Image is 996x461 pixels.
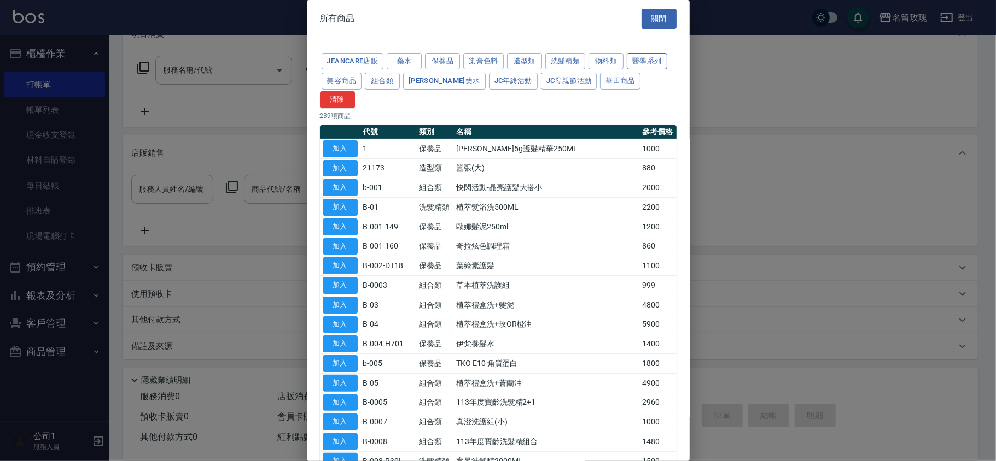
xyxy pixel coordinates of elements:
[453,198,639,217] td: 植萃髮浴洗500ML
[453,334,639,354] td: 伊梵養髮水
[417,373,454,393] td: 組合類
[417,393,454,412] td: 組合類
[453,158,639,178] td: 囂張(大)
[323,433,358,450] button: 加入
[360,393,417,412] td: B-0005
[360,256,417,276] td: B-002-DT18
[417,198,454,217] td: 洗髮精類
[417,334,454,354] td: 保養品
[453,373,639,393] td: 植萃禮盒洗+蒼蘭油
[365,73,400,90] button: 組合類
[417,412,454,432] td: 組合類
[417,139,454,158] td: 保養品
[453,412,639,432] td: 真澄洗護組(小)
[320,91,355,108] button: 清除
[320,111,677,121] p: 239 項商品
[360,178,417,198] td: b-001
[453,432,639,452] td: 113年度寶齡洗髮精組合
[639,315,677,334] td: 5900
[600,73,640,90] button: 華田商品
[417,125,454,139] th: 類別
[639,295,677,315] td: 4800
[323,335,358,352] button: 加入
[323,277,358,294] button: 加入
[453,125,639,139] th: 名稱
[639,217,677,237] td: 1200
[323,355,358,372] button: 加入
[360,432,417,452] td: B-0008
[639,256,677,276] td: 1100
[360,334,417,354] td: B-004-H701
[639,373,677,393] td: 4900
[360,412,417,432] td: B-0007
[627,53,667,70] button: 醫學系列
[323,297,358,314] button: 加入
[639,139,677,158] td: 1000
[453,393,639,412] td: 113年度寶齡洗髮精2+1
[453,315,639,334] td: 植萃禮盒洗+玫OR橙油
[453,217,639,237] td: 歐娜髮泥250ml
[360,158,417,178] td: 21173
[322,53,384,70] button: JeanCare店販
[360,217,417,237] td: B-001-149
[403,73,486,90] button: [PERSON_NAME]藥水
[589,53,624,70] button: 物料類
[360,125,417,139] th: 代號
[323,199,358,216] button: 加入
[417,432,454,452] td: 組合類
[360,276,417,295] td: B-0003
[417,276,454,295] td: 組合類
[453,276,639,295] td: 草本植萃洗護組
[639,198,677,217] td: 2200
[425,53,460,70] button: 保養品
[417,178,454,198] td: 組合類
[463,53,504,70] button: 染膏色料
[322,73,362,90] button: 美容商品
[323,413,358,430] button: 加入
[417,158,454,178] td: 造型類
[541,73,597,90] button: JC母親節活動
[417,354,454,374] td: 保養品
[360,237,417,256] td: B-001-160
[453,139,639,158] td: [PERSON_NAME]5g護髮精華250ML
[507,53,542,70] button: 造型類
[323,218,358,235] button: 加入
[453,178,639,198] td: 快閃活動-晶亮護髮大搭小
[453,354,639,374] td: TKO E10 角質蛋白
[639,125,677,139] th: 參考價格
[417,237,454,256] td: 保養品
[323,394,358,411] button: 加入
[453,237,639,256] td: 奇拉炫色調理霜
[639,158,677,178] td: 880
[360,198,417,217] td: B-01
[639,334,677,354] td: 1400
[360,373,417,393] td: B-05
[323,179,358,196] button: 加入
[639,237,677,256] td: 860
[323,140,358,157] button: 加入
[453,295,639,315] td: 植萃禮盒洗+髮泥
[639,178,677,198] td: 2000
[360,139,417,158] td: 1
[323,316,358,333] button: 加入
[639,432,677,452] td: 1480
[387,53,422,70] button: 藥水
[323,238,358,255] button: 加入
[545,53,586,70] button: 洗髮精類
[453,256,639,276] td: 葉綠素護髮
[642,9,677,29] button: 關閉
[639,393,677,412] td: 2960
[360,315,417,334] td: B-04
[417,217,454,237] td: 保養品
[639,412,677,432] td: 1000
[323,257,358,274] button: 加入
[417,295,454,315] td: 組合類
[489,73,538,90] button: JC年終活動
[360,295,417,315] td: B-03
[323,160,358,177] button: 加入
[417,256,454,276] td: 保養品
[360,354,417,374] td: b-005
[417,315,454,334] td: 組合類
[639,354,677,374] td: 1800
[323,375,358,392] button: 加入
